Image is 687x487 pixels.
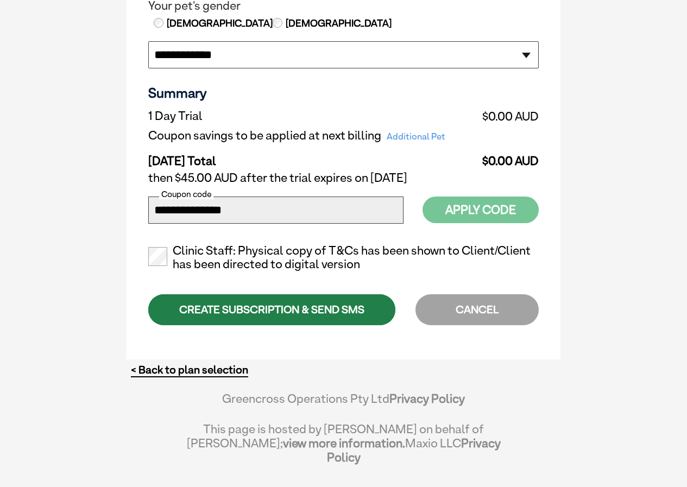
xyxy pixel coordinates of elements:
[327,436,501,464] a: Privacy Policy
[415,294,539,325] div: CANCEL
[186,391,501,416] div: Greencross Operations Pty Ltd
[381,129,451,144] span: Additional Pet
[148,146,475,168] td: [DATE] Total
[159,189,213,199] label: Coupon code
[475,146,539,168] td: $0.00 AUD
[389,391,465,406] a: Privacy Policy
[148,85,539,101] h3: Summary
[148,244,539,272] label: Clinic Staff: Physical copy of T&Cs has been shown to Client/Client has been directed to digital ...
[186,416,501,464] div: This page is hosted by [PERSON_NAME] on behalf of [PERSON_NAME]; Maxio LLC
[423,197,539,223] button: Apply Code
[131,363,248,377] a: < Back to plan selection
[148,294,395,325] div: CREATE SUBSCRIPTION & SEND SMS
[148,126,475,146] td: Coupon savings to be applied at next billing
[475,106,539,126] td: $0.00 AUD
[148,247,167,266] input: Clinic Staff: Physical copy of T&Cs has been shown to Client/Client has been directed to digital ...
[148,168,539,188] td: then $45.00 AUD after the trial expires on [DATE]
[283,436,405,450] a: view more information.
[148,106,475,126] td: 1 Day Trial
